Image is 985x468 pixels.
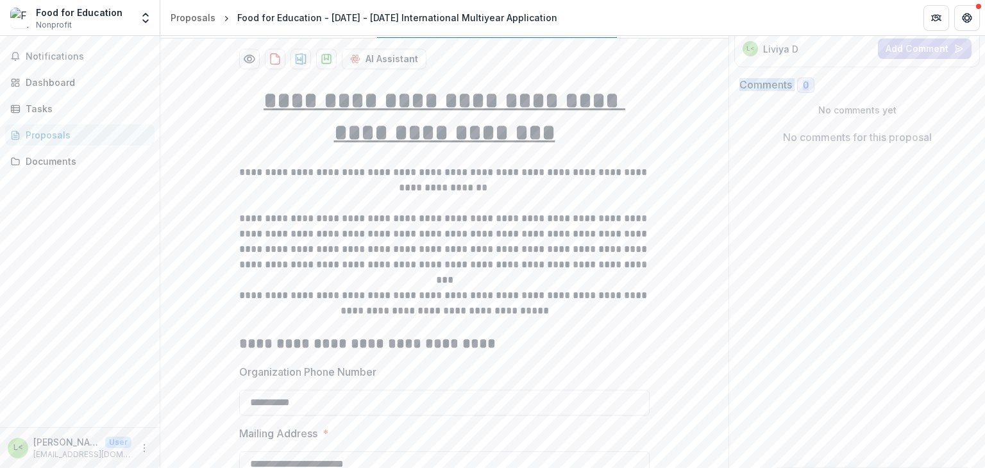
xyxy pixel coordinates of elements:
button: Add Comment [878,38,972,59]
button: Partners [923,5,949,31]
a: Documents [5,151,155,172]
span: Notifications [26,51,149,62]
p: Liviya D [763,42,798,56]
div: Liviya David <liviya@food4education.org> [746,46,755,52]
div: Tasks [26,102,144,115]
button: AI Assistant [342,49,426,69]
button: More [137,440,152,456]
div: Proposals [26,128,144,142]
nav: breadcrumb [165,8,562,27]
p: [PERSON_NAME] <[PERSON_NAME][EMAIL_ADDRESS][DOMAIN_NAME]> [33,435,100,449]
div: Documents [26,155,144,168]
div: Dashboard [26,76,144,89]
p: [EMAIL_ADDRESS][DOMAIN_NAME] [33,449,131,460]
div: Liviya David <liviya@food4education.org> [13,444,23,452]
a: Proposals [165,8,221,27]
p: User [105,437,131,448]
button: download-proposal [316,49,337,69]
p: No comments yet [739,103,975,117]
img: Food for Education [10,8,31,28]
button: download-proposal [265,49,285,69]
p: No comments for this proposal [783,130,932,145]
div: Proposals [171,11,215,24]
p: Mailing Address [239,426,317,441]
button: Notifications [5,46,155,67]
button: Get Help [954,5,980,31]
span: 0 [803,80,809,91]
h2: Comments [739,79,792,91]
button: download-proposal [290,49,311,69]
button: Preview 10abc44d-ce08-496c-bce5-fa88ca1cdc9c-1.pdf [239,49,260,69]
a: Dashboard [5,72,155,93]
div: Food for Education [36,6,122,19]
div: Food for Education - [DATE] - [DATE] International Multiyear Application [237,11,557,24]
a: Tasks [5,98,155,119]
p: Organization Phone Number [239,364,376,380]
span: Nonprofit [36,19,72,31]
a: Proposals [5,124,155,146]
button: Open entity switcher [137,5,155,31]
